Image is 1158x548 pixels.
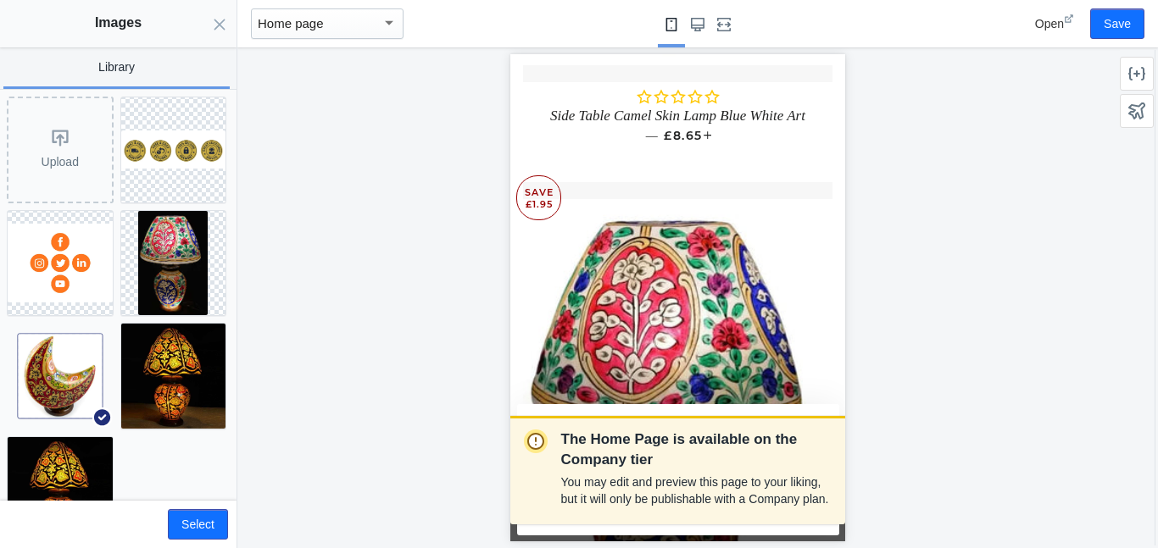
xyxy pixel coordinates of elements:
[561,429,832,470] p: The Home Page is available on the Company tier
[153,74,203,89] span: £8.65
[561,473,832,507] p: You may edit and preview this page to your liking, but it will only be publishable with a Company...
[7,122,50,165] p: Save £1.95
[13,28,322,102] a: Side Table Camel Skin Lamp Blue White Art — £8.65
[136,75,148,88] span: —
[3,47,230,89] a: Library
[1090,8,1144,39] button: Save
[168,509,228,540] button: Select
[258,16,324,30] mat-select-trigger: Home page
[40,53,295,69] span: Side Table Camel Skin Lamp Blue White Art
[1035,17,1064,30] span: Open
